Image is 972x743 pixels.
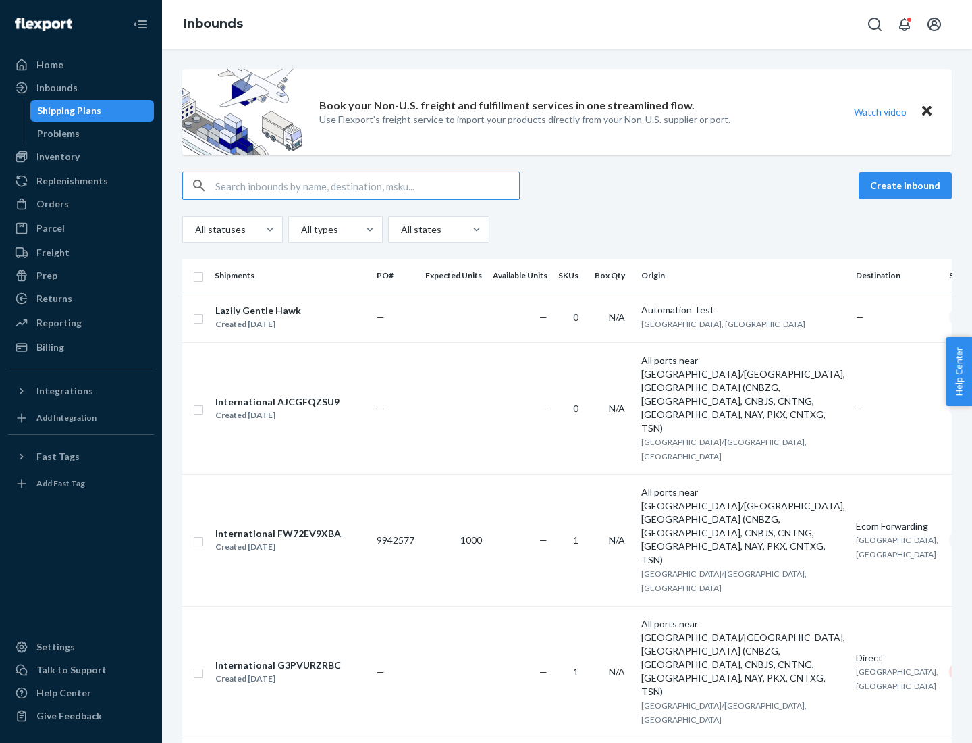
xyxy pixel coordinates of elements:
[856,535,938,559] span: [GEOGRAPHIC_DATA], [GEOGRAPHIC_DATA]
[850,259,944,292] th: Destination
[609,311,625,323] span: N/A
[589,259,636,292] th: Box Qty
[36,269,57,282] div: Prep
[8,193,154,215] a: Orders
[36,412,97,424] div: Add Integration
[319,113,730,126] p: Use Flexport’s freight service to import your products directly from your Non-U.S. supplier or port.
[377,403,385,414] span: —
[609,666,625,677] span: N/A
[8,407,154,429] a: Add Integration
[856,651,938,665] div: Direct
[8,446,154,467] button: Fast Tags
[37,104,101,118] div: Shipping Plans
[641,354,845,435] div: All ports near [GEOGRAPHIC_DATA]/[GEOGRAPHIC_DATA], [GEOGRAPHIC_DATA] (CNBZG, [GEOGRAPHIC_DATA], ...
[553,259,589,292] th: SKUs
[487,259,553,292] th: Available Units
[184,16,243,31] a: Inbounds
[946,337,972,406] button: Help Center
[8,336,154,358] a: Billing
[215,527,341,540] div: International FW72EV9XBA
[36,663,107,677] div: Talk to Support
[856,311,864,323] span: —
[641,486,845,567] div: All ports near [GEOGRAPHIC_DATA]/[GEOGRAPHIC_DATA], [GEOGRAPHIC_DATA] (CNBZG, [GEOGRAPHIC_DATA], ...
[460,534,482,546] span: 1000
[8,217,154,239] a: Parcel
[371,259,420,292] th: PO#
[36,478,85,489] div: Add Fast Tag
[641,437,807,461] span: [GEOGRAPHIC_DATA]/[GEOGRAPHIC_DATA], [GEOGRAPHIC_DATA]
[377,666,385,677] span: —
[215,672,341,686] div: Created [DATE]
[36,81,78,95] div: Inbounds
[609,403,625,414] span: N/A
[36,316,82,330] div: Reporting
[30,100,155,122] a: Shipping Plans
[845,102,915,122] button: Watch video
[36,384,93,398] div: Integrations
[209,259,371,292] th: Shipments
[8,170,154,192] a: Replenishments
[856,667,938,691] span: [GEOGRAPHIC_DATA], [GEOGRAPHIC_DATA]
[36,340,64,354] div: Billing
[573,666,578,677] span: 1
[400,223,401,236] input: All states
[8,288,154,309] a: Returns
[30,123,155,145] a: Problems
[36,174,108,188] div: Replenishments
[921,11,948,38] button: Open account menu
[891,11,918,38] button: Open notifications
[641,700,807,725] span: [GEOGRAPHIC_DATA]/[GEOGRAPHIC_DATA], [GEOGRAPHIC_DATA]
[856,519,938,533] div: Ecom Forwarding
[609,534,625,546] span: N/A
[36,197,69,211] div: Orders
[36,222,65,235] div: Parcel
[215,409,340,422] div: Created [DATE]
[539,403,547,414] span: —
[856,403,864,414] span: —
[636,259,850,292] th: Origin
[215,172,519,199] input: Search inbounds by name, destination, msku...
[8,659,154,681] a: Talk to Support
[36,709,102,723] div: Give Feedback
[539,534,547,546] span: —
[36,246,70,259] div: Freight
[377,311,385,323] span: —
[918,102,936,122] button: Close
[8,77,154,99] a: Inbounds
[36,150,80,163] div: Inventory
[215,395,340,409] div: International AJCGFQZSU9
[641,617,845,698] div: All ports near [GEOGRAPHIC_DATA]/[GEOGRAPHIC_DATA], [GEOGRAPHIC_DATA] (CNBZG, [GEOGRAPHIC_DATA], ...
[8,54,154,76] a: Home
[36,686,91,700] div: Help Center
[420,259,487,292] th: Expected Units
[37,127,80,140] div: Problems
[8,146,154,168] a: Inventory
[371,474,420,606] td: 9942577
[8,265,154,286] a: Prep
[573,403,578,414] span: 0
[215,317,301,331] div: Created [DATE]
[8,312,154,334] a: Reporting
[215,540,341,554] div: Created [DATE]
[641,303,845,317] div: Automation Test
[8,705,154,727] button: Give Feedback
[8,242,154,263] a: Freight
[641,319,805,329] span: [GEOGRAPHIC_DATA], [GEOGRAPHIC_DATA]
[539,311,547,323] span: —
[127,11,154,38] button: Close Navigation
[215,304,301,317] div: Lazily Gentle Hawk
[36,640,75,654] div: Settings
[573,311,578,323] span: 0
[36,58,63,72] div: Home
[36,450,80,463] div: Fast Tags
[861,11,888,38] button: Open Search Box
[300,223,301,236] input: All types
[194,223,195,236] input: All statuses
[173,5,254,44] ol: breadcrumbs
[573,534,578,546] span: 1
[8,473,154,494] a: Add Fast Tag
[641,569,807,593] span: [GEOGRAPHIC_DATA]/[GEOGRAPHIC_DATA], [GEOGRAPHIC_DATA]
[15,18,72,31] img: Flexport logo
[859,172,952,199] button: Create inbound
